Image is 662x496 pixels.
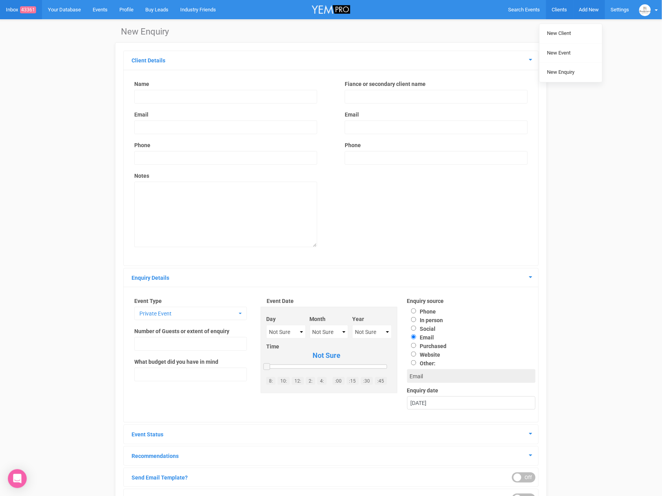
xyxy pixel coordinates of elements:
[407,334,434,341] label: Email
[639,4,651,16] img: BGLogo.jpg
[361,377,373,385] a: :30
[375,377,387,385] a: :45
[132,275,169,281] a: Enquiry Details
[134,172,317,180] label: Notes
[8,469,27,488] div: Open Intercom Messenger
[310,315,348,323] label: Month
[411,360,416,365] input: Other:
[267,297,391,305] label: Event Date
[407,343,447,349] label: Purchased
[292,377,304,385] a: 12:
[266,315,305,323] label: Day
[408,397,535,410] div: [DATE]
[134,297,247,305] label: Event Type
[266,343,387,350] label: Time
[411,317,416,322] input: In person
[134,358,218,366] label: What budget did you have in mind
[552,7,567,13] span: Clients
[134,80,317,88] label: Name
[347,377,359,385] a: :15
[407,308,436,315] label: Phone
[266,377,276,385] a: 8:
[345,111,528,119] label: Email
[407,387,536,394] label: Enquiry date
[407,359,529,367] label: Other:
[134,307,247,320] button: Private Event
[411,326,416,331] input: Social
[132,474,188,481] a: Send Email Template?
[134,141,150,149] label: Phone
[411,334,416,339] input: Email
[134,327,229,335] label: Number of Guests or extent of enquiry
[407,352,441,358] label: Website
[20,6,36,13] span: 43361
[132,57,165,64] a: Client Details
[317,377,327,385] a: 4:
[541,65,600,80] a: New Enquiry
[411,308,416,314] input: Phone
[411,343,416,348] input: Purchased
[132,453,179,459] a: Recommendations
[579,7,599,13] span: Add New
[121,27,541,36] h1: New Enquiry
[139,310,237,317] span: Private Event
[407,297,536,305] label: Enquiry source
[411,352,416,357] input: Website
[134,111,317,119] label: Email
[407,317,443,323] label: In person
[345,80,528,88] label: Fiance or secondary client name
[407,326,436,332] label: Social
[541,26,600,41] a: New Client
[333,377,345,385] a: :00
[508,7,540,13] span: Search Events
[278,377,290,385] a: 10:
[541,46,600,61] a: New Event
[266,350,387,361] span: Not Sure
[352,315,391,323] label: Year
[345,141,361,149] label: Phone
[132,431,163,438] a: Event Status
[306,377,315,385] a: 2:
